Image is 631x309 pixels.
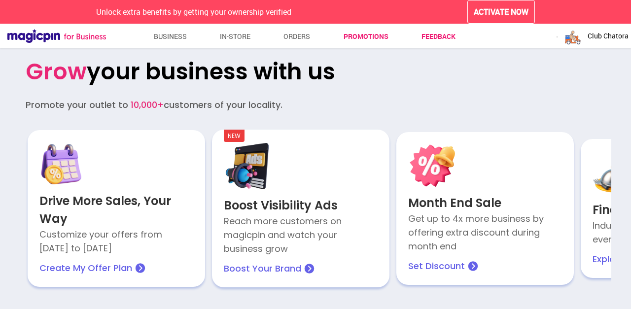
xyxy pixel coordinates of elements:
[283,28,310,45] a: Orders
[408,212,562,253] p: Get up to 4x more business by offering extra discount during month end
[563,26,583,46] img: logo
[224,197,378,214] p: Boost Visibility Ads
[26,98,605,112] div: Promote your outlet to customers of your locality.
[39,142,84,186] img: gLw0ydTcqezu6q4TMZq7qIFx08qGL2PimrT9uQ6xBqgd2Xdl9nOCIsV7mnzCB2LuyE0A1Xcq-WNXYHh6ry8y-97W-yxL5LcSa...
[39,228,178,255] p: Customize your offers from [DATE] to [DATE]
[224,130,245,142] div: NEW
[7,29,106,43] img: Magicpin
[39,261,132,275] p: Create My Offer Plan
[224,141,273,191] img: MjZQwLsOUD-hA0uQCnOI2k3zqSCwo8LGyJXZw_Gzr05RIdp5HHcZoAl3R1HE2hr17rMslmbQss3GJ5QcmtvyE4wrDDyh7M32c...
[220,28,250,45] a: In-store
[131,99,164,111] span: 10,000+
[408,194,562,212] p: Month End Sale
[224,262,301,275] p: Boost Your Brand
[421,28,456,45] a: Feedback
[408,259,465,273] p: Set Discount
[154,28,187,45] a: Business
[588,31,629,41] span: Club Chatora
[26,56,87,87] span: Grow
[474,6,528,18] span: ACTIVATE NOW
[408,144,457,188] img: 6DhjsBHTeHGmU_V0ll4TSp00XRvcea1uVoMlTgIZTLmiTql_VhW19tvsXTlPQsSroe7v6tF86n0R_zl_3dzCzqbyBLsWal0ge...
[96,6,291,17] span: Unlock extra benefits by getting your ownership verified
[224,214,378,256] p: Reach more customers on magicpin and watch your business grow
[344,28,388,45] a: Promotions
[26,54,605,89] h1: your business with us
[39,192,193,228] p: Drive More Sales, Your Way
